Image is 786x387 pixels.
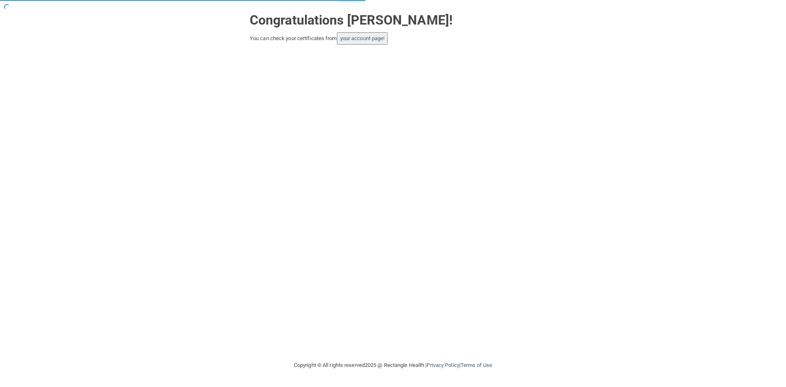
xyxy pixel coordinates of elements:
a: Terms of Use [461,362,492,368]
iframe: Drift Widget Chat Controller [644,329,776,362]
a: Privacy Policy [427,362,459,368]
button: your account page! [337,32,388,45]
div: Copyright © All rights reserved 2025 @ Rectangle Health | | [244,352,542,378]
a: your account page! [340,35,385,41]
div: You can check your certificates from [250,32,536,45]
strong: Congratulations [PERSON_NAME]! [250,12,453,28]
